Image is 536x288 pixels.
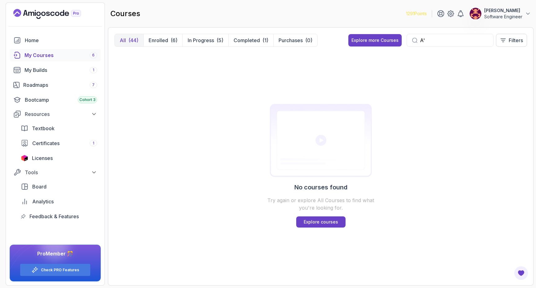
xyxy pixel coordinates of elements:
[420,37,488,44] input: Search...
[348,34,402,47] button: Explore more Courses
[92,53,95,58] span: 6
[17,137,101,149] a: certificates
[351,37,399,43] div: Explore more Courses
[171,37,177,44] div: (6)
[470,8,481,20] img: user profile image
[188,37,214,44] p: In Progress
[10,49,101,61] a: courses
[93,141,94,146] span: 1
[17,210,101,223] a: feedback
[32,154,53,162] span: Licenses
[10,109,101,120] button: Resources
[25,51,97,59] div: My Courses
[25,96,97,104] div: Bootcamp
[261,197,380,211] p: Try again or explore All Courses to find what you're looking for.
[110,9,140,19] h2: courses
[25,37,97,44] div: Home
[25,169,97,176] div: Tools
[115,34,143,47] button: All(44)
[10,34,101,47] a: home
[10,167,101,178] button: Tools
[143,34,182,47] button: Enrolled(6)
[514,266,529,281] button: Open Feedback Button
[17,152,101,164] a: licenses
[304,219,338,225] p: Explore courses
[273,34,317,47] button: Purchases(0)
[29,213,79,220] span: Feedback & Features
[484,14,522,20] p: Software Engineer
[25,66,97,74] div: My Builds
[294,183,347,192] h2: No courses found
[406,11,427,17] p: 1291 Points
[10,79,101,91] a: roadmaps
[93,68,94,73] span: 1
[279,37,303,44] p: Purchases
[17,122,101,135] a: textbook
[32,140,60,147] span: Certificates
[469,7,531,20] button: user profile image[PERSON_NAME]Software Engineer
[496,34,527,47] button: Filters
[10,64,101,76] a: builds
[21,155,28,161] img: jetbrains icon
[296,216,346,228] a: Explore courses
[120,37,126,44] p: All
[305,37,312,44] div: (0)
[10,94,101,106] a: bootcamp
[217,37,223,44] div: (5)
[261,104,380,178] img: Certificates empty-state
[234,37,260,44] p: Completed
[182,34,228,47] button: In Progress(5)
[17,195,101,208] a: analytics
[128,37,138,44] div: (44)
[509,37,523,44] p: Filters
[92,82,95,87] span: 7
[17,180,101,193] a: board
[149,37,168,44] p: Enrolled
[262,37,268,44] div: (1)
[20,264,91,276] button: Check PRO Features
[32,125,55,132] span: Textbook
[228,34,273,47] button: Completed(1)
[32,198,54,205] span: Analytics
[484,7,522,14] p: [PERSON_NAME]
[25,110,97,118] div: Resources
[79,97,96,102] span: Cohort 3
[41,268,79,272] a: Check PRO Features
[13,9,95,19] a: Landing page
[23,81,97,89] div: Roadmaps
[32,183,47,190] span: Board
